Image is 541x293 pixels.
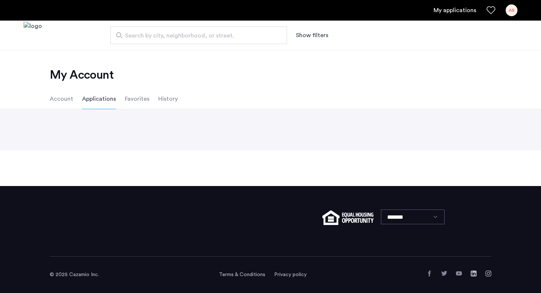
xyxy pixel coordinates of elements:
a: Facebook [427,271,432,276]
h2: My Account [50,68,491,82]
select: Language select [381,210,445,224]
img: logo [24,22,42,49]
a: My application [434,6,476,15]
li: Account [50,89,73,109]
span: Search by city, neighborhood, or street. [125,31,266,40]
li: History [158,89,178,109]
a: LinkedIn [471,271,477,276]
span: © 2025 Cazamio Inc. [50,272,99,277]
a: Favorites [487,6,495,15]
a: Twitter [441,271,447,276]
div: AB [506,4,517,16]
a: Instagram [485,271,491,276]
a: Cazamio logo [24,22,42,49]
li: Favorites [125,89,149,109]
a: Terms and conditions [219,271,265,278]
a: YouTube [456,271,462,276]
li: Applications [82,89,116,109]
img: equal-housing.png [322,210,374,225]
button: Show or hide filters [296,31,328,40]
input: Apartment Search [110,26,287,44]
a: Privacy policy [274,271,307,278]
